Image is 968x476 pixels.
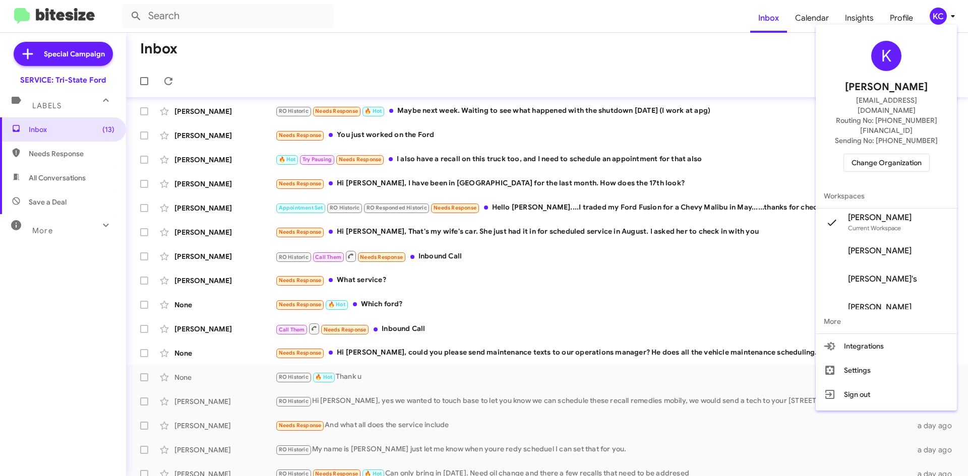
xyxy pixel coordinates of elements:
[816,358,957,382] button: Settings
[816,184,957,208] span: Workspaces
[852,154,922,171] span: Change Organization
[816,382,957,406] button: Sign out
[848,224,901,232] span: Current Workspace
[845,79,928,95] span: [PERSON_NAME]
[816,334,957,358] button: Integrations
[843,154,930,172] button: Change Organization
[848,246,912,256] span: [PERSON_NAME]
[848,213,912,223] span: [PERSON_NAME]
[848,302,912,312] span: [PERSON_NAME]
[848,274,917,284] span: [PERSON_NAME]'s
[871,41,901,71] div: K
[835,135,938,146] span: Sending No: [PHONE_NUMBER]
[816,309,957,333] span: More
[828,115,945,135] span: Routing No: [PHONE_NUMBER][FINANCIAL_ID]
[828,95,945,115] span: [EMAIL_ADDRESS][DOMAIN_NAME]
